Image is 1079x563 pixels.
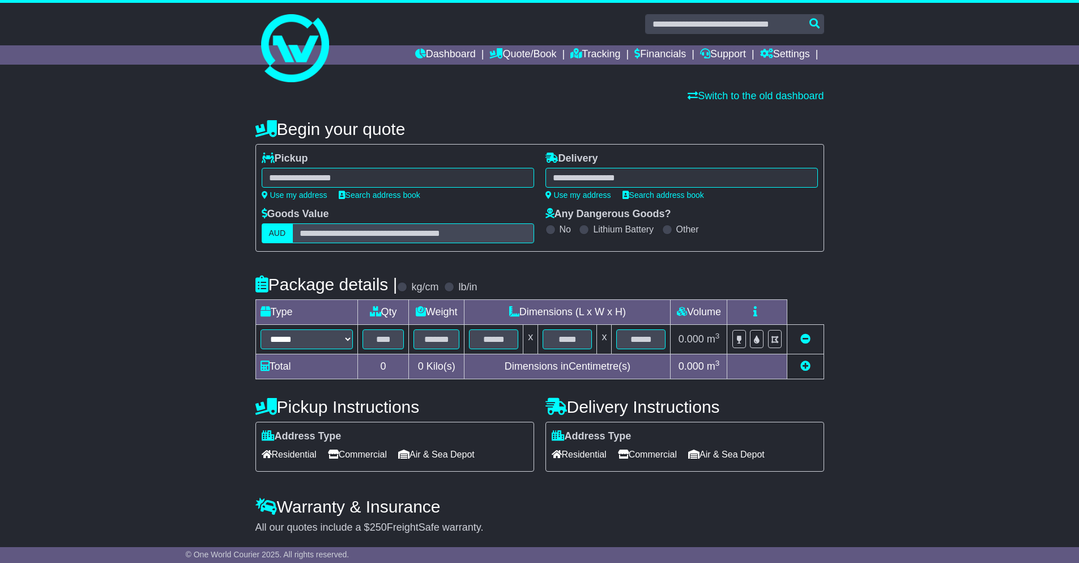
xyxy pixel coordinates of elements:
a: Dashboard [415,45,476,65]
span: m [707,361,720,372]
span: 0.000 [679,361,704,372]
span: Residential [552,446,607,463]
a: Search address book [339,191,420,200]
a: Use my address [545,191,611,200]
h4: Delivery Instructions [545,397,824,416]
span: 0.000 [679,333,704,345]
a: Switch to the old dashboard [688,90,824,101]
sup: 3 [715,359,720,367]
td: Weight [409,300,464,325]
label: No [560,224,571,235]
label: Pickup [262,153,308,165]
span: Residential [262,446,317,463]
td: Type [255,300,358,325]
h4: Warranty & Insurance [255,497,824,516]
label: kg/cm [411,281,438,294]
label: Goods Value [262,208,329,221]
a: Settings [760,45,810,65]
span: Air & Sea Depot [688,446,765,463]
span: Air & Sea Depot [398,446,475,463]
a: Remove this item [800,333,811,345]
td: Total [255,354,358,379]
td: Dimensions in Centimetre(s) [464,354,671,379]
label: Address Type [552,430,632,443]
label: Delivery [545,153,598,165]
td: x [597,325,612,354]
label: Any Dangerous Goods? [545,208,671,221]
td: Volume [671,300,727,325]
h4: Package details | [255,275,398,294]
td: x [523,325,538,354]
label: Lithium Battery [593,224,654,235]
span: m [707,333,720,345]
label: lb/in [458,281,477,294]
a: Search address book [622,191,704,200]
a: Add new item [800,361,811,372]
sup: 3 [715,332,720,340]
span: Commercial [618,446,677,463]
div: All our quotes include a $ FreightSafe warranty. [255,522,824,534]
label: AUD [262,223,293,243]
label: Address Type [262,430,342,443]
h4: Pickup Instructions [255,397,534,416]
a: Financials [634,45,686,65]
a: Use my address [262,191,327,200]
td: Qty [358,300,409,325]
td: Dimensions (L x W x H) [464,300,671,325]
a: Quote/Book [489,45,556,65]
span: 0 [418,361,424,372]
h4: Begin your quote [255,120,824,138]
td: Kilo(s) [409,354,464,379]
a: Support [700,45,746,65]
label: Other [676,224,699,235]
td: 0 [358,354,409,379]
span: Commercial [328,446,387,463]
a: Tracking [570,45,620,65]
span: 250 [370,522,387,533]
span: © One World Courier 2025. All rights reserved. [186,550,349,559]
